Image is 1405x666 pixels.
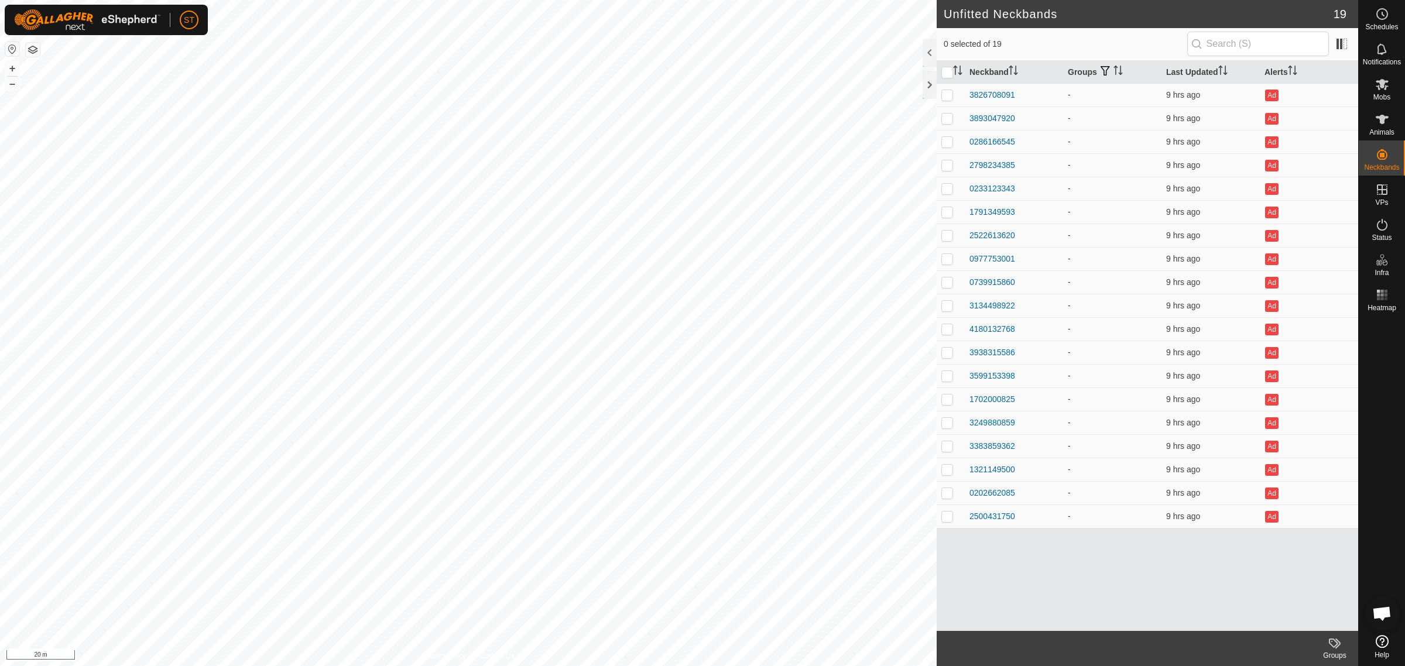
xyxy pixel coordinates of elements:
span: 22 Sept 2025, 8:10 pm [1166,348,1200,357]
div: 0202662085 [969,487,1015,499]
td: - [1063,224,1161,247]
td: - [1063,481,1161,504]
button: – [5,77,19,91]
span: 22 Sept 2025, 8:10 pm [1166,90,1200,99]
div: 3893047920 [969,112,1015,125]
span: Status [1372,234,1392,241]
td: - [1063,83,1161,107]
span: Help [1375,651,1389,658]
th: Groups [1063,61,1161,84]
button: Ad [1265,511,1278,523]
th: Neckband [965,61,1063,84]
div: Open chat [1365,596,1400,631]
div: Groups [1311,650,1358,661]
button: Ad [1265,183,1278,195]
span: 22 Sept 2025, 8:10 pm [1166,137,1200,146]
div: 0977753001 [969,253,1015,265]
td: - [1063,177,1161,200]
button: Ad [1265,488,1278,499]
span: 22 Sept 2025, 8:11 pm [1166,441,1200,451]
div: 3599153398 [969,370,1015,382]
span: 22 Sept 2025, 8:12 pm [1166,371,1200,380]
span: 22 Sept 2025, 8:11 pm [1166,394,1200,404]
button: Ad [1265,136,1278,148]
button: Ad [1265,324,1278,335]
span: 22 Sept 2025, 8:11 pm [1166,160,1200,170]
td: - [1063,387,1161,411]
span: 22 Sept 2025, 8:11 pm [1166,488,1200,497]
div: 3826708091 [969,89,1015,101]
a: Privacy Policy [422,651,466,661]
button: Ad [1265,113,1278,125]
button: + [5,61,19,75]
div: 3134498922 [969,300,1015,312]
span: Schedules [1365,23,1398,30]
span: 19 [1334,5,1346,23]
div: 4180132768 [969,323,1015,335]
div: 2798234385 [969,159,1015,171]
td: - [1063,434,1161,458]
td: - [1063,294,1161,317]
td: - [1063,153,1161,177]
button: Ad [1265,464,1278,476]
span: 22 Sept 2025, 8:11 pm [1166,511,1200,521]
span: ST [184,14,194,26]
img: Gallagher Logo [14,9,160,30]
span: 22 Sept 2025, 8:10 pm [1166,184,1200,193]
span: 22 Sept 2025, 8:11 pm [1166,301,1200,310]
th: Alerts [1260,61,1358,84]
a: Contact Us [480,651,515,661]
span: 22 Sept 2025, 8:10 pm [1166,114,1200,123]
span: 22 Sept 2025, 8:11 pm [1166,254,1200,263]
span: Animals [1369,129,1394,136]
button: Ad [1265,300,1278,312]
p-sorticon: Activate to sort [1218,67,1228,77]
span: Heatmap [1368,304,1396,311]
input: Search (S) [1187,32,1329,56]
p-sorticon: Activate to sort [1009,67,1018,77]
td: - [1063,200,1161,224]
span: 22 Sept 2025, 8:11 pm [1166,207,1200,217]
button: Ad [1265,441,1278,452]
td: - [1063,247,1161,270]
button: Reset Map [5,42,19,56]
span: Infra [1375,269,1389,276]
span: 22 Sept 2025, 8:11 pm [1166,418,1200,427]
button: Ad [1265,417,1278,429]
p-sorticon: Activate to sort [1113,67,1123,77]
span: Neckbands [1364,164,1399,171]
div: 3249880859 [969,417,1015,429]
button: Map Layers [26,43,40,57]
h2: Unfitted Neckbands [944,7,1334,21]
button: Ad [1265,90,1278,101]
p-sorticon: Activate to sort [953,67,962,77]
div: 1791349593 [969,206,1015,218]
button: Ad [1265,347,1278,359]
td: - [1063,504,1161,528]
span: Mobs [1373,94,1390,101]
button: Ad [1265,394,1278,406]
span: VPs [1375,199,1388,206]
p-sorticon: Activate to sort [1288,67,1297,77]
td: - [1063,107,1161,130]
div: 2500431750 [969,510,1015,523]
button: Ad [1265,253,1278,265]
span: 22 Sept 2025, 8:10 pm [1166,277,1200,287]
button: Ad [1265,370,1278,382]
div: 3938315586 [969,346,1015,359]
div: 0233123343 [969,183,1015,195]
div: 1702000825 [969,393,1015,406]
a: Help [1359,630,1405,663]
span: 22 Sept 2025, 8:10 pm [1166,324,1200,334]
button: Ad [1265,230,1278,242]
div: 1321149500 [969,464,1015,476]
span: 22 Sept 2025, 8:11 pm [1166,465,1200,474]
td: - [1063,270,1161,294]
div: 2522613620 [969,229,1015,242]
th: Last Updated [1161,61,1260,84]
div: 3383859362 [969,440,1015,452]
button: Ad [1265,277,1278,289]
div: 0286166545 [969,136,1015,148]
span: 22 Sept 2025, 8:11 pm [1166,231,1200,240]
td: - [1063,364,1161,387]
